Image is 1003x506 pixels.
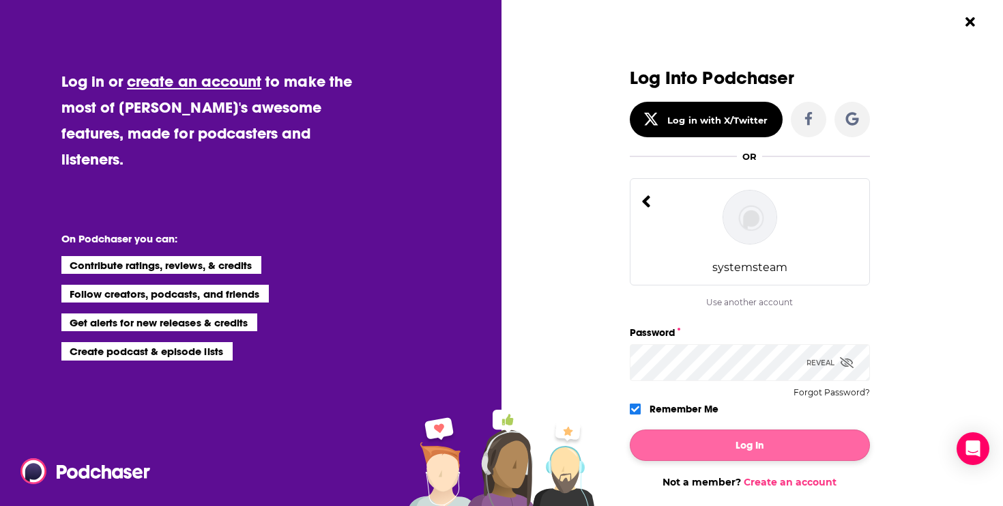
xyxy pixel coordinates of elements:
li: Get alerts for new releases & credits [61,313,257,331]
div: Reveal [806,344,854,381]
img: Podchaser - Follow, Share and Rate Podcasts [20,458,151,484]
img: systemsteam [723,190,777,244]
a: Create an account [744,476,837,488]
div: systemsteam [712,261,787,274]
label: Remember Me [650,400,718,418]
li: Follow creators, podcasts, and friends [61,285,270,303]
label: Password [630,324,870,341]
div: OR [742,151,757,162]
div: Use another account [630,297,870,307]
div: Open Intercom Messenger [957,432,989,465]
button: Log In [630,430,870,461]
div: Log in with X/Twitter [667,115,768,126]
button: Close Button [957,9,983,35]
h3: Log Into Podchaser [630,68,870,88]
button: Log in with X/Twitter [630,102,783,137]
button: Forgot Password? [794,388,870,397]
a: create an account [127,72,261,91]
li: Contribute ratings, reviews, & credits [61,256,262,274]
li: On Podchaser you can: [61,232,334,245]
a: Podchaser - Follow, Share and Rate Podcasts [20,458,141,484]
div: Not a member? [630,476,870,488]
li: Create podcast & episode lists [61,342,233,360]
